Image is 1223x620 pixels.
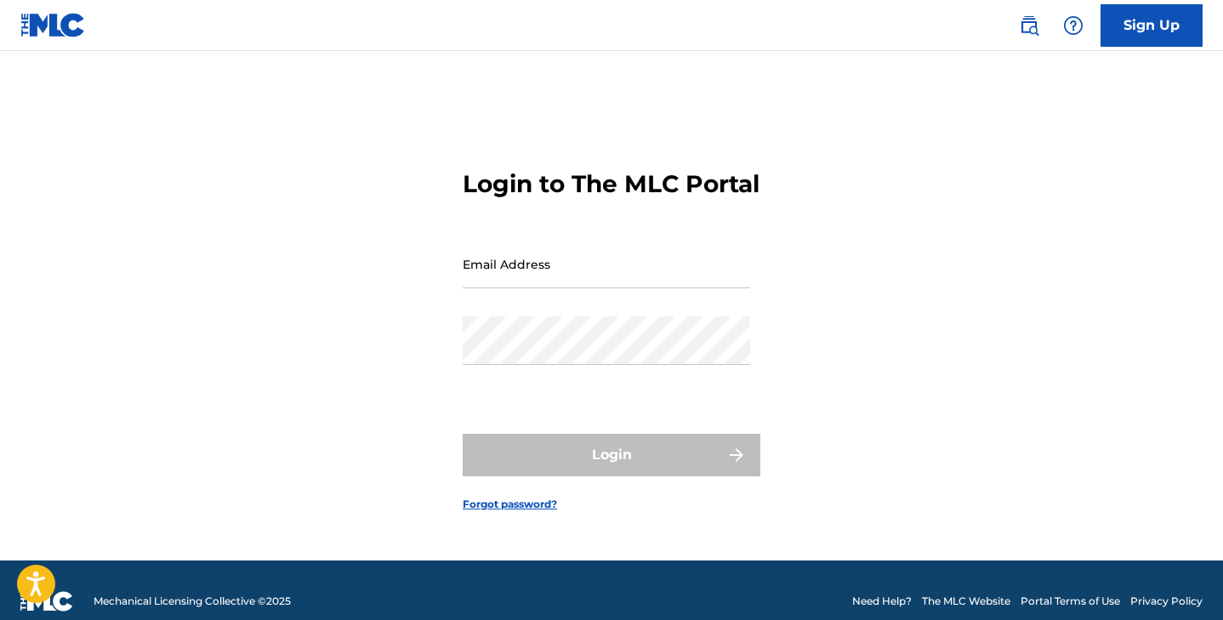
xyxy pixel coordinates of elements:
img: search [1019,15,1039,36]
img: help [1063,15,1084,36]
a: Portal Terms of Use [1021,594,1120,609]
iframe: Chat Widget [1138,538,1223,620]
span: Mechanical Licensing Collective © 2025 [94,594,291,609]
img: logo [20,591,73,611]
a: Need Help? [852,594,912,609]
a: Forgot password? [463,497,557,512]
a: Public Search [1012,9,1046,43]
h3: Login to The MLC Portal [463,169,759,199]
div: Help [1056,9,1090,43]
a: Privacy Policy [1130,594,1203,609]
img: MLC Logo [20,13,86,37]
a: Sign Up [1101,4,1203,47]
a: The MLC Website [922,594,1010,609]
